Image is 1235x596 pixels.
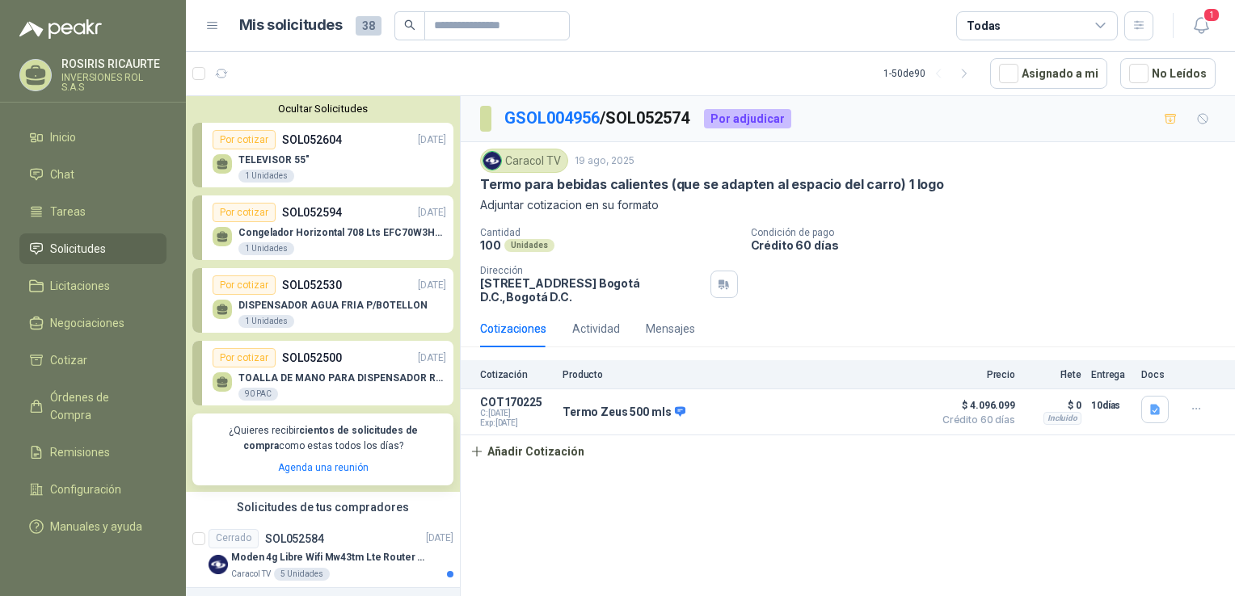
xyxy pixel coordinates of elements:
span: Negociaciones [50,314,124,332]
a: Solicitudes [19,233,166,264]
span: Manuales y ayuda [50,518,142,535]
span: Remisiones [50,443,110,461]
button: Añadir Cotización [461,435,593,468]
div: 1 Unidades [238,242,294,255]
span: Licitaciones [50,277,110,295]
div: 1 Unidades [238,315,294,328]
p: ¿Quieres recibir como estas todos los días? [202,423,444,454]
p: 19 ago, 2025 [575,153,634,169]
a: Negociaciones [19,308,166,338]
span: C: [DATE] [480,409,553,418]
p: Cotización [480,369,553,380]
span: $ 4.096.099 [934,396,1015,415]
p: [DATE] [418,132,446,148]
div: Ocultar SolicitudesPor cotizarSOL052604[DATE] TELEVISOR 55"1 UnidadesPor cotizarSOL052594[DATE] C... [186,96,460,492]
span: Órdenes de Compra [50,388,151,424]
p: INVERSIONES ROL S.A.S [61,73,166,92]
a: Órdenes de Compra [19,382,166,430]
div: Por cotizar [213,130,276,149]
a: Licitaciones [19,271,166,301]
span: Inicio [50,128,76,146]
p: SOL052530 [282,276,342,294]
div: 1 - 50 de 90 [883,61,977,86]
a: Tareas [19,196,166,227]
a: CerradoSOL052584[DATE] Company LogoModen 4g Libre Wifi Mw43tm Lte Router Móvil Internet 5ghzCarac... [186,523,460,588]
p: SOL052604 [282,131,342,149]
p: ROSIRIS RICAURTE [61,58,166,69]
p: SOL052594 [282,204,342,221]
p: Termo Zeus 500 mls [563,405,685,420]
div: 90 PAC [238,388,278,401]
p: Congelador Horizontal 708 Lts EFC70W3HTW Blanco Modelo EFC70W3HTW Código 501967 [238,227,446,238]
button: Ocultar Solicitudes [192,103,453,115]
div: Actividad [572,320,620,338]
p: COT170225 [480,396,553,409]
p: 100 [480,238,501,252]
p: [DATE] [418,350,446,366]
p: Caracol TV [231,568,271,581]
div: Cerrado [209,529,259,548]
p: Crédito 60 días [751,238,1229,252]
img: Company Logo [483,152,501,170]
a: Por cotizarSOL052604[DATE] TELEVISOR 55"1 Unidades [192,123,453,187]
div: Cotizaciones [480,320,546,338]
a: Configuración [19,474,166,505]
p: TELEVISOR 55" [238,154,310,166]
span: 38 [356,16,381,36]
p: SOL052500 [282,349,342,367]
span: Cotizar [50,351,87,369]
a: Inicio [19,122,166,153]
p: [DATE] [418,205,446,220]
div: Por cotizar [213,275,276,295]
div: Por cotizar [213,348,276,367]
p: Dirección [480,265,704,276]
div: Caracol TV [480,149,568,173]
button: 1 [1187,11,1216,40]
p: Docs [1141,369,1174,380]
a: GSOL004956 [504,108,600,128]
span: Exp: [DATE] [480,418,553,428]
a: Manuales y ayuda [19,511,166,542]
span: Crédito 60 días [934,415,1015,425]
div: Por cotizar [213,203,276,222]
div: Unidades [504,239,554,252]
p: Producto [563,369,925,380]
div: 1 Unidades [238,170,294,183]
span: Configuración [50,481,121,498]
p: Cantidad [480,227,738,238]
button: No Leídos [1120,58,1216,89]
a: Por cotizarSOL052594[DATE] Congelador Horizontal 708 Lts EFC70W3HTW Blanco Modelo EFC70W3HTW Códi... [192,195,453,260]
span: search [404,19,415,31]
b: cientos de solicitudes de compra [243,425,418,451]
span: Solicitudes [50,240,106,258]
img: Logo peakr [19,19,102,39]
p: Entrega [1091,369,1132,380]
button: Asignado a mi [990,58,1107,89]
p: SOL052584 [265,533,324,544]
p: Adjuntar cotizacion en su formato [480,196,1216,214]
span: 1 [1203,7,1220,23]
p: [STREET_ADDRESS] Bogotá D.C. , Bogotá D.C. [480,276,704,304]
a: Cotizar [19,345,166,376]
div: Todas [967,17,1001,35]
a: Agenda una reunión [278,462,369,473]
p: [DATE] [418,278,446,293]
p: TOALLA DE MANO PARA DISPENSADOR ROLLO X [238,372,446,384]
p: / SOL052574 [504,106,691,131]
span: Chat [50,166,74,183]
p: Condición de pago [751,227,1229,238]
a: Chat [19,159,166,190]
p: Moden 4g Libre Wifi Mw43tm Lte Router Móvil Internet 5ghz [231,550,432,565]
p: DISPENSADOR AGUA FRIA P/BOTELLON [238,300,428,311]
img: Company Logo [209,555,228,574]
div: Incluido [1043,412,1081,425]
span: Tareas [50,203,86,220]
h1: Mis solicitudes [239,14,343,37]
p: 10 días [1091,396,1132,415]
p: [DATE] [426,531,453,546]
p: $ 0 [1025,396,1081,415]
a: Por cotizarSOL052500[DATE] TOALLA DE MANO PARA DISPENSADOR ROLLO X90 PAC [192,341,453,405]
a: Remisiones [19,437,166,468]
div: Mensajes [646,320,695,338]
div: Por adjudicar [704,109,791,128]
